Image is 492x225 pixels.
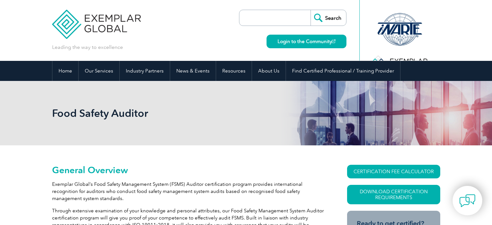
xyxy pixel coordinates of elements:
a: Download Certification Requirements [347,185,440,204]
a: Our Services [79,61,119,81]
a: Industry Partners [120,61,170,81]
a: News & Events [170,61,216,81]
a: Home [52,61,78,81]
input: Search [311,10,346,26]
img: contact-chat.png [459,193,476,209]
a: Resources [216,61,252,81]
h2: General Overview [52,165,324,175]
a: About Us [252,61,286,81]
a: Login to the Community [267,35,346,48]
a: CERTIFICATION FEE CALCULATOR [347,165,440,178]
h1: Food Safety Auditor [52,107,301,119]
a: Find Certified Professional / Training Provider [286,61,400,81]
img: open_square.png [332,39,335,43]
p: Exemplar Global’s Food Safety Management System (FSMS) Auditor certification program provides int... [52,181,324,202]
p: Leading the way to excellence [52,44,123,51]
